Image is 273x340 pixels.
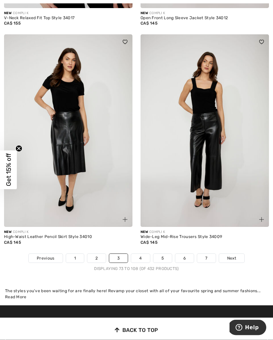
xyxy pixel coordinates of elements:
div: The styles you’ve been waiting for are finally here! Revamp your closet with all of your favourit... [5,288,268,294]
span: New [4,230,11,234]
a: 3 [109,254,128,263]
div: Wide-Leg Mid-Rise Trousers Style 34009 [141,235,269,240]
div: High-Waist Leather Pencil Skirt Style 34010 [4,235,132,240]
div: COMPLI K [4,11,132,16]
img: heart_black_full.svg [123,40,127,44]
iframe: Opens a widget where you can find more information [230,320,266,337]
span: New [141,230,148,234]
a: Previous [29,254,62,263]
div: COMPLI K [141,11,269,16]
span: CA$ 145 [141,21,157,26]
span: New [141,11,148,15]
a: 2 [87,254,106,263]
img: Wide-Leg Mid-Rise Trousers Style 34009. As sample [141,35,269,227]
div: V-Neck Relaxed Fit Top Style 34017 [4,16,132,21]
a: Next [219,254,244,263]
div: COMPLI K [4,230,132,235]
img: heart_black_full.svg [259,40,264,44]
span: Get 15% off [5,154,12,186]
button: Close teaser [16,145,22,152]
span: New [4,11,11,15]
a: 1 [66,254,84,263]
a: 7 [197,254,215,263]
div: Open Front Long Sleeve Jacket Style 34012 [141,16,269,21]
img: High-Waist Leather Pencil Skirt Style 34010. As sample [4,35,132,227]
a: 6 [175,254,194,263]
span: Next [227,256,236,262]
span: CA$ 155 [4,21,21,26]
span: CA$ 145 [4,240,21,245]
div: COMPLI K [141,230,269,235]
span: Read More [5,295,27,300]
span: Previous [37,256,54,262]
span: CA$ 145 [141,240,157,245]
img: plus_v2.svg [259,217,264,222]
a: 5 [153,254,172,263]
a: 4 [131,254,150,263]
img: plus_v2.svg [123,217,127,222]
